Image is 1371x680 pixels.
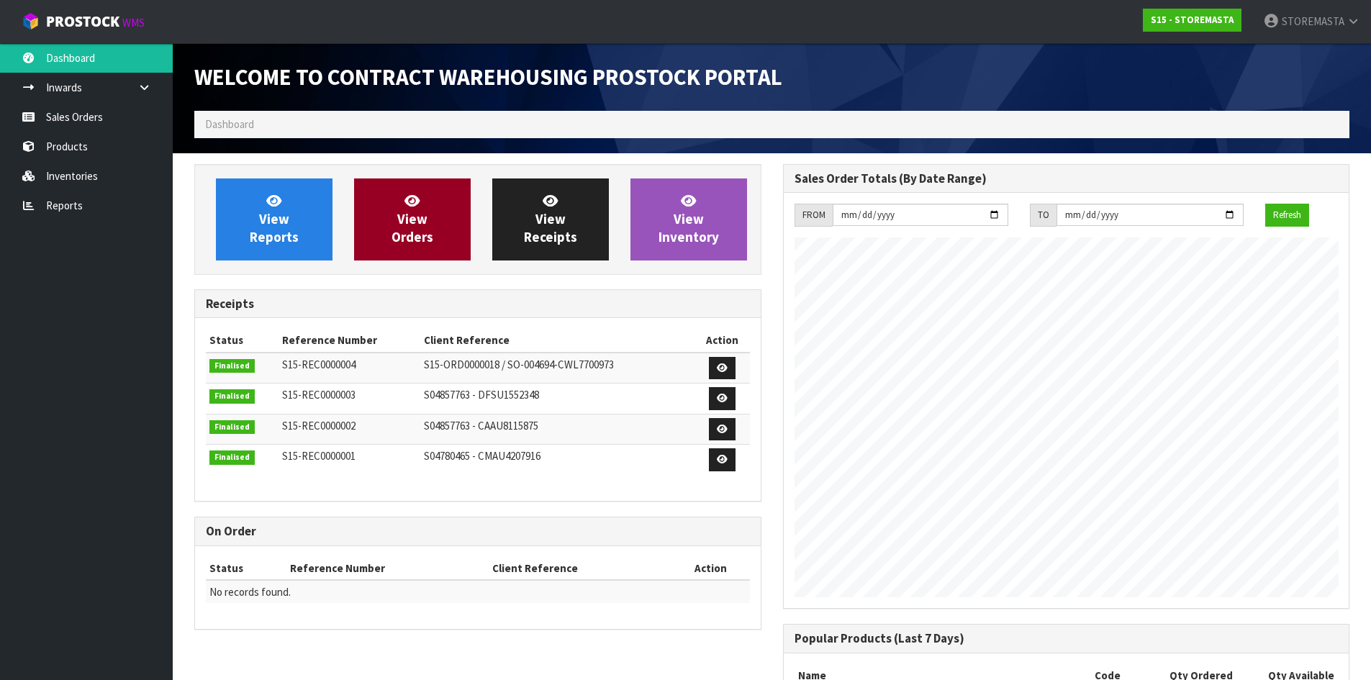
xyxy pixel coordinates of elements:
[1151,14,1234,26] strong: S15 - STOREMASTA
[282,388,356,402] span: S15-REC0000003
[216,178,332,260] a: ViewReports
[282,358,356,371] span: S15-REC0000004
[492,178,609,260] a: ViewReceipts
[206,329,279,352] th: Status
[209,450,255,465] span: Finalised
[795,204,833,227] div: FROM
[194,63,782,91] span: Welcome to Contract Warehousing ProStock Portal
[209,359,255,373] span: Finalised
[206,297,750,311] h3: Receipts
[424,449,540,463] span: S04780465 - CMAU4207916
[250,192,299,246] span: View Reports
[286,557,488,580] th: Reference Number
[206,580,750,603] td: No records found.
[424,388,539,402] span: S04857763 - DFSU1552348
[489,557,671,580] th: Client Reference
[1265,204,1309,227] button: Refresh
[630,178,747,260] a: ViewInventory
[659,192,719,246] span: View Inventory
[206,525,750,538] h3: On Order
[795,172,1339,186] h3: Sales Order Totals (By Date Range)
[209,420,255,435] span: Finalised
[424,358,614,371] span: S15-ORD0000018 / SO-004694-CWL7700973
[1030,204,1056,227] div: TO
[795,632,1339,645] h3: Popular Products (Last 7 Days)
[282,419,356,432] span: S15-REC0000002
[392,192,433,246] span: View Orders
[122,16,145,30] small: WMS
[1282,14,1344,28] span: STOREMASTA
[282,449,356,463] span: S15-REC0000001
[46,12,119,31] span: ProStock
[209,389,255,404] span: Finalised
[354,178,471,260] a: ViewOrders
[420,329,694,352] th: Client Reference
[424,419,538,432] span: S04857763 - CAAU8115875
[205,117,254,131] span: Dashboard
[671,557,750,580] th: Action
[279,329,420,352] th: Reference Number
[22,12,40,30] img: cube-alt.png
[694,329,749,352] th: Action
[206,557,286,580] th: Status
[524,192,577,246] span: View Receipts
